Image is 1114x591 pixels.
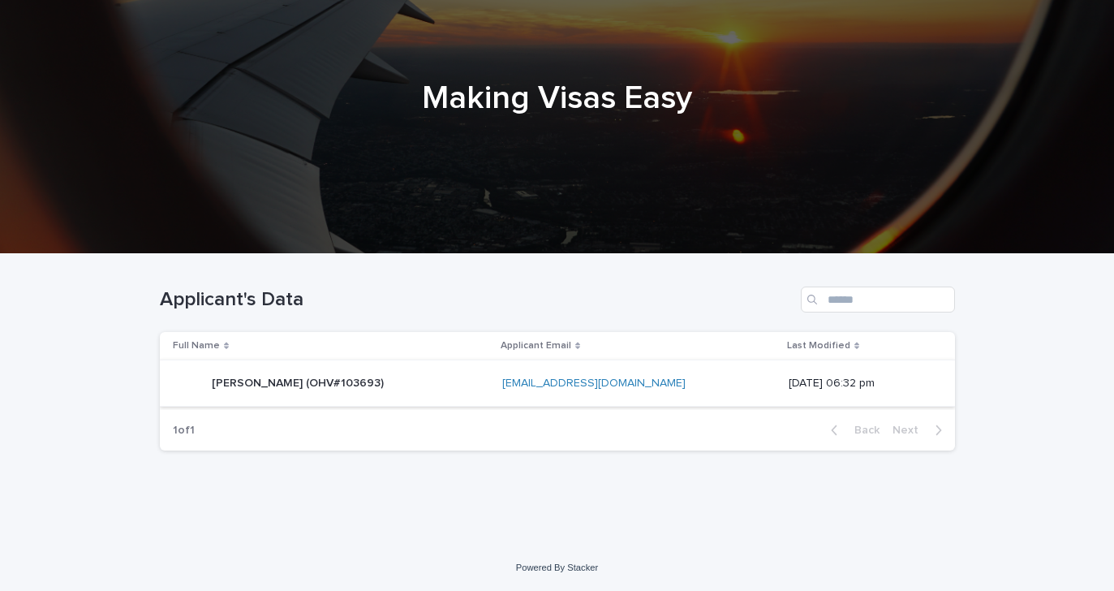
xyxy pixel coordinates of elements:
[502,377,686,389] a: [EMAIL_ADDRESS][DOMAIN_NAME]
[160,288,794,312] h1: Applicant's Data
[516,563,598,572] a: Powered By Stacker
[160,411,208,451] p: 1 of 1
[501,337,571,355] p: Applicant Email
[892,425,928,436] span: Next
[160,79,955,118] h1: Making Visas Easy
[160,360,955,407] tr: [PERSON_NAME] (OHV#103693)[PERSON_NAME] (OHV#103693) [EMAIL_ADDRESS][DOMAIN_NAME] [DATE] 06:32 pm
[173,337,220,355] p: Full Name
[801,287,955,313] input: Search
[789,377,929,390] p: [DATE] 06:32 pm
[212,373,387,390] p: [PERSON_NAME] (OHV#103693)
[886,423,955,438] button: Next
[787,337,850,355] p: Last Modified
[818,423,886,438] button: Back
[845,425,880,436] span: Back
